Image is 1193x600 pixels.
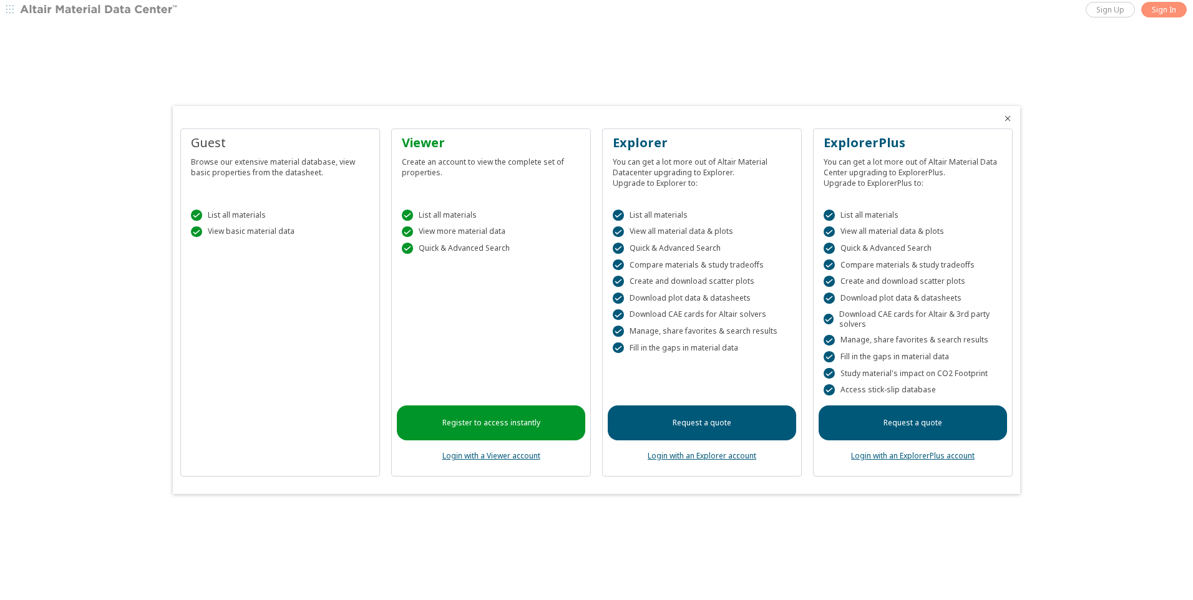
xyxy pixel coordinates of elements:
div: Guest [191,134,369,152]
div:  [613,326,624,337]
a: Login with an ExplorerPlus account [851,450,975,461]
div: Quick & Advanced Search [824,243,1002,254]
div: Download plot data & datasheets [824,293,1002,304]
div:  [613,309,624,321]
div:  [824,259,835,271]
div:  [824,384,835,395]
div: Manage, share favorites & search results [613,326,791,337]
div: Fill in the gaps in material data [824,351,1002,362]
div:  [824,210,835,221]
div: Viewer [402,134,580,152]
div: Study material's impact on CO2 Footprint [824,368,1002,379]
div:  [613,293,624,304]
div:  [613,342,624,354]
a: Login with an Explorer account [648,450,756,461]
div: ExplorerPlus [824,134,1002,152]
div: Create an account to view the complete set of properties. [402,152,580,178]
div: Fill in the gaps in material data [613,342,791,354]
a: Request a quote [819,405,1007,440]
div:  [824,243,835,254]
button: Close [1003,114,1013,123]
div: You can get a lot more out of Altair Material Data Center upgrading to ExplorerPlus. Upgrade to E... [824,152,1002,188]
div: View basic material data [191,226,369,238]
div: Quick & Advanced Search [402,243,580,254]
div: List all materials [402,210,580,221]
div:  [824,351,835,362]
div: Access stick-slip database [824,384,1002,395]
div: Compare materials & study tradeoffs [613,259,791,271]
div: List all materials [613,210,791,221]
a: Login with a Viewer account [442,450,540,461]
div:  [402,226,413,238]
div:  [613,276,624,287]
div:  [824,368,835,379]
div: View all material data & plots [824,226,1002,238]
a: Register to access instantly [397,405,585,440]
div:  [613,259,624,271]
div: Quick & Advanced Search [613,243,791,254]
div: Explorer [613,134,791,152]
div:  [824,314,834,325]
div:  [191,226,202,238]
div:  [824,335,835,346]
div: Download plot data & datasheets [613,293,791,304]
div: Compare materials & study tradeoffs [824,259,1002,271]
div:  [824,226,835,238]
div: List all materials [191,210,369,221]
div:  [613,210,624,221]
div: Download CAE cards for Altair & 3rd party solvers [824,309,1002,329]
a: Request a quote [608,405,796,440]
div: List all materials [824,210,1002,221]
div:  [824,276,835,287]
div:  [402,210,413,221]
div: Manage, share favorites & search results [824,335,1002,346]
div: You can get a lot more out of Altair Material Datacenter upgrading to Explorer. Upgrade to Explor... [613,152,791,188]
div: View more material data [402,226,580,238]
div:  [613,226,624,238]
div:  [402,243,413,254]
div: Browse our extensive material database, view basic properties from the datasheet. [191,152,369,178]
div:  [613,243,624,254]
div: Create and download scatter plots [824,276,1002,287]
div: Create and download scatter plots [613,276,791,287]
div:  [824,293,835,304]
div: View all material data & plots [613,226,791,238]
div: Download CAE cards for Altair solvers [613,309,791,321]
div:  [191,210,202,221]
